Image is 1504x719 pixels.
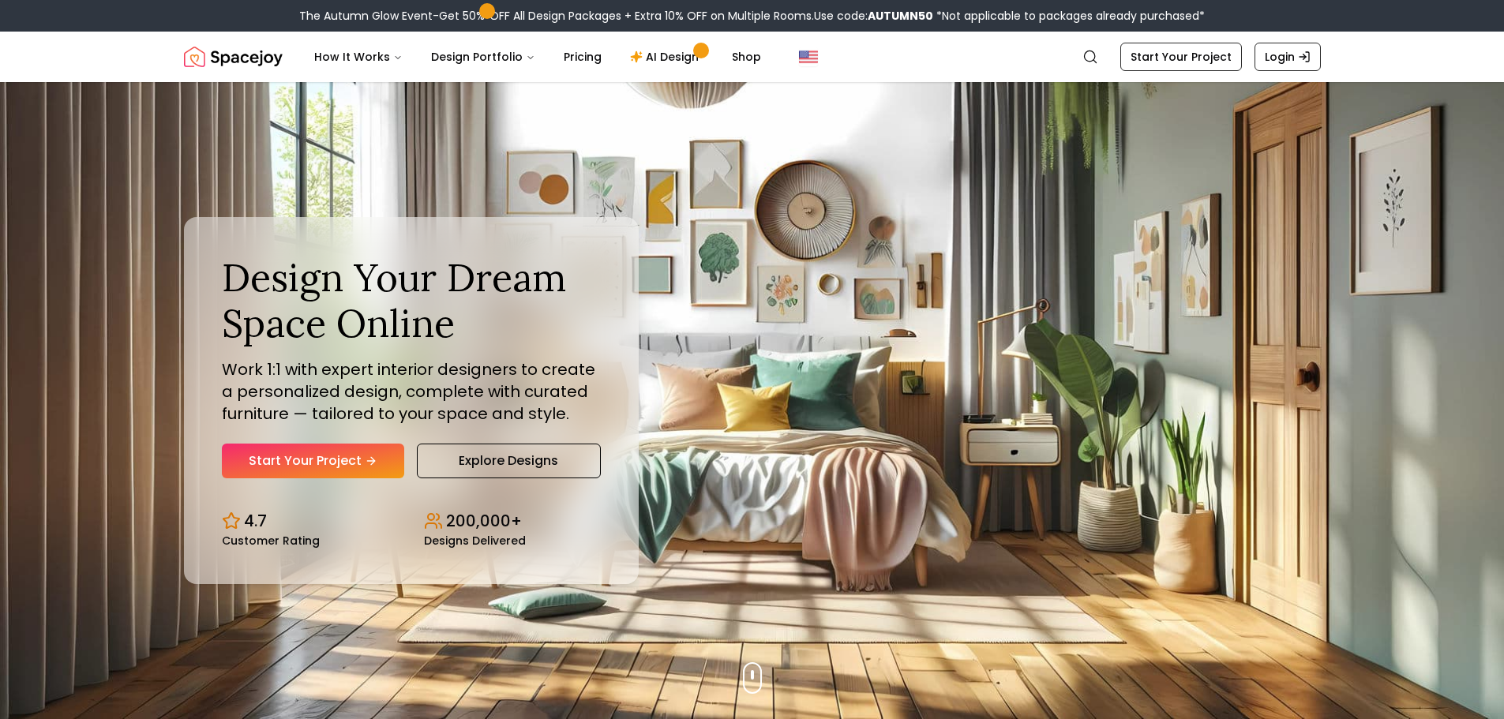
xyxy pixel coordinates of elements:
[244,510,267,532] p: 4.7
[719,41,774,73] a: Shop
[184,41,283,73] a: Spacejoy
[424,535,526,546] small: Designs Delivered
[222,255,601,346] h1: Design Your Dream Space Online
[418,41,548,73] button: Design Portfolio
[302,41,415,73] button: How It Works
[446,510,522,532] p: 200,000+
[799,47,818,66] img: United States
[933,8,1205,24] span: *Not applicable to packages already purchased*
[868,8,933,24] b: AUTUMN50
[222,444,404,478] a: Start Your Project
[222,358,601,425] p: Work 1:1 with expert interior designers to create a personalized design, complete with curated fu...
[617,41,716,73] a: AI Design
[222,497,601,546] div: Design stats
[551,41,614,73] a: Pricing
[1255,43,1321,71] a: Login
[222,535,320,546] small: Customer Rating
[299,8,1205,24] div: The Autumn Glow Event-Get 50% OFF All Design Packages + Extra 10% OFF on Multiple Rooms.
[1120,43,1242,71] a: Start Your Project
[184,32,1321,82] nav: Global
[417,444,601,478] a: Explore Designs
[302,41,774,73] nav: Main
[184,41,283,73] img: Spacejoy Logo
[814,8,933,24] span: Use code:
